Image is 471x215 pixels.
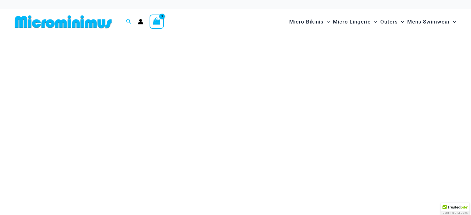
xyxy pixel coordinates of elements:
[406,12,458,31] a: Mens SwimwearMenu ToggleMenu Toggle
[407,14,450,30] span: Mens Swimwear
[12,15,114,29] img: MM SHOP LOGO FLAT
[450,14,456,30] span: Menu Toggle
[331,12,378,31] a: Micro LingerieMenu ToggleMenu Toggle
[371,14,377,30] span: Menu Toggle
[324,14,330,30] span: Menu Toggle
[441,203,469,215] div: TrustedSite Certified
[289,14,324,30] span: Micro Bikinis
[379,12,406,31] a: OutersMenu ToggleMenu Toggle
[126,18,132,26] a: Search icon link
[288,12,331,31] a: Micro BikinisMenu ToggleMenu Toggle
[138,19,143,24] a: Account icon link
[398,14,404,30] span: Menu Toggle
[150,15,164,29] a: View Shopping Cart, empty
[287,11,459,32] nav: Site Navigation
[333,14,371,30] span: Micro Lingerie
[380,14,398,30] span: Outers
